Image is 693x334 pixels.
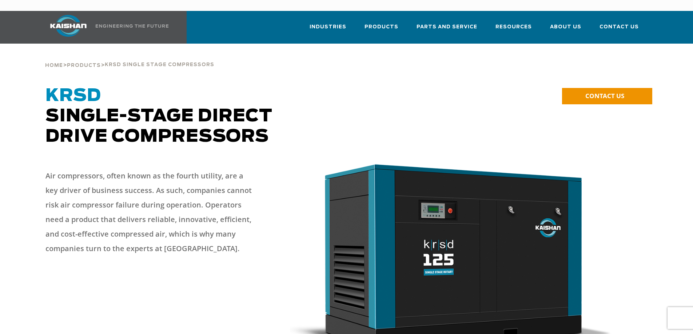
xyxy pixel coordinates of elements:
span: Resources [495,23,532,31]
span: Products [365,23,398,31]
a: Parts and Service [417,17,477,42]
span: About Us [550,23,581,31]
a: Home [45,62,63,68]
img: kaishan logo [41,15,96,37]
div: > > [45,44,214,71]
p: Air compressors, often known as the fourth utility, are a key driver of business success. As such... [45,169,256,256]
span: Industries [310,23,346,31]
a: CONTACT US [562,88,652,104]
a: Contact Us [600,17,639,42]
span: CONTACT US [585,92,624,100]
a: Resources [495,17,532,42]
span: krsd single stage compressors [105,63,214,67]
span: Contact Us [600,23,639,31]
span: Home [45,63,63,68]
span: Products [67,63,101,68]
span: Single-Stage Direct Drive Compressors [45,87,272,145]
a: Products [67,62,101,68]
span: KRSD [45,87,101,105]
a: Kaishan USA [41,11,170,44]
span: Parts and Service [417,23,477,31]
a: Industries [310,17,346,42]
a: About Us [550,17,581,42]
img: Engineering the future [96,24,168,28]
a: Products [365,17,398,42]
